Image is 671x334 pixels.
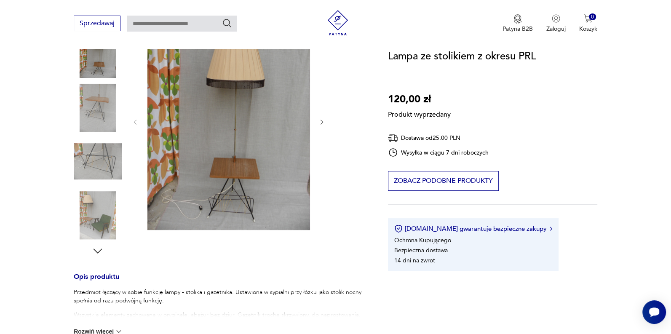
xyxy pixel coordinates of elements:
p: Produkt wyprzedany [388,107,451,119]
li: 14 dni na zwrot [394,257,435,265]
div: Wysyłka w ciągu 7 dni roboczych [388,147,489,158]
button: Szukaj [222,18,232,28]
li: Bezpieczna dostawa [394,246,448,254]
button: Zaloguj [546,14,566,33]
a: Ikona medaluPatyna B2B [503,14,533,33]
p: Przedmiot łączący w sobie funkcję lampy - stolika i gazetnika. Ustawiona w sypialni przy łóżku ja... [74,288,368,305]
h3: Opis produktu [74,274,368,288]
iframe: Smartsupp widget button [642,300,666,324]
button: Patyna B2B [503,14,533,33]
img: Ikona medalu [513,14,522,24]
div: Dostawa od 25,00 PLN [388,133,489,143]
p: Zaloguj [546,25,566,33]
h1: Lampa ze stolikiem z okresu PRL [388,48,536,64]
img: Ikona dostawy [388,133,398,143]
button: Sprzedawaj [74,16,120,31]
button: Zobacz podobne produkty [388,171,499,191]
img: Ikonka użytkownika [552,14,560,23]
img: Ikona strzałki w prawo [550,227,552,231]
p: Patyna B2B [503,25,533,33]
div: 0 [589,13,596,21]
button: [DOMAIN_NAME] gwarantuje bezpieczne zakupy [394,224,552,233]
img: Ikona koszyka [584,14,592,23]
p: Koszyk [579,25,597,33]
li: Ochrona Kupującego [394,236,451,244]
p: 120,00 zł [388,91,451,107]
img: Ikona certyfikatu [394,224,403,233]
img: Patyna - sklep z meblami i dekoracjami vintage [325,10,350,35]
a: Sprzedawaj [74,21,120,27]
button: 0Koszyk [579,14,597,33]
p: Wszystkie elementy zachowane w oryginale, abażur bez dziur. Gazetnik trochę skrzywiony, do napros... [74,311,368,319]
